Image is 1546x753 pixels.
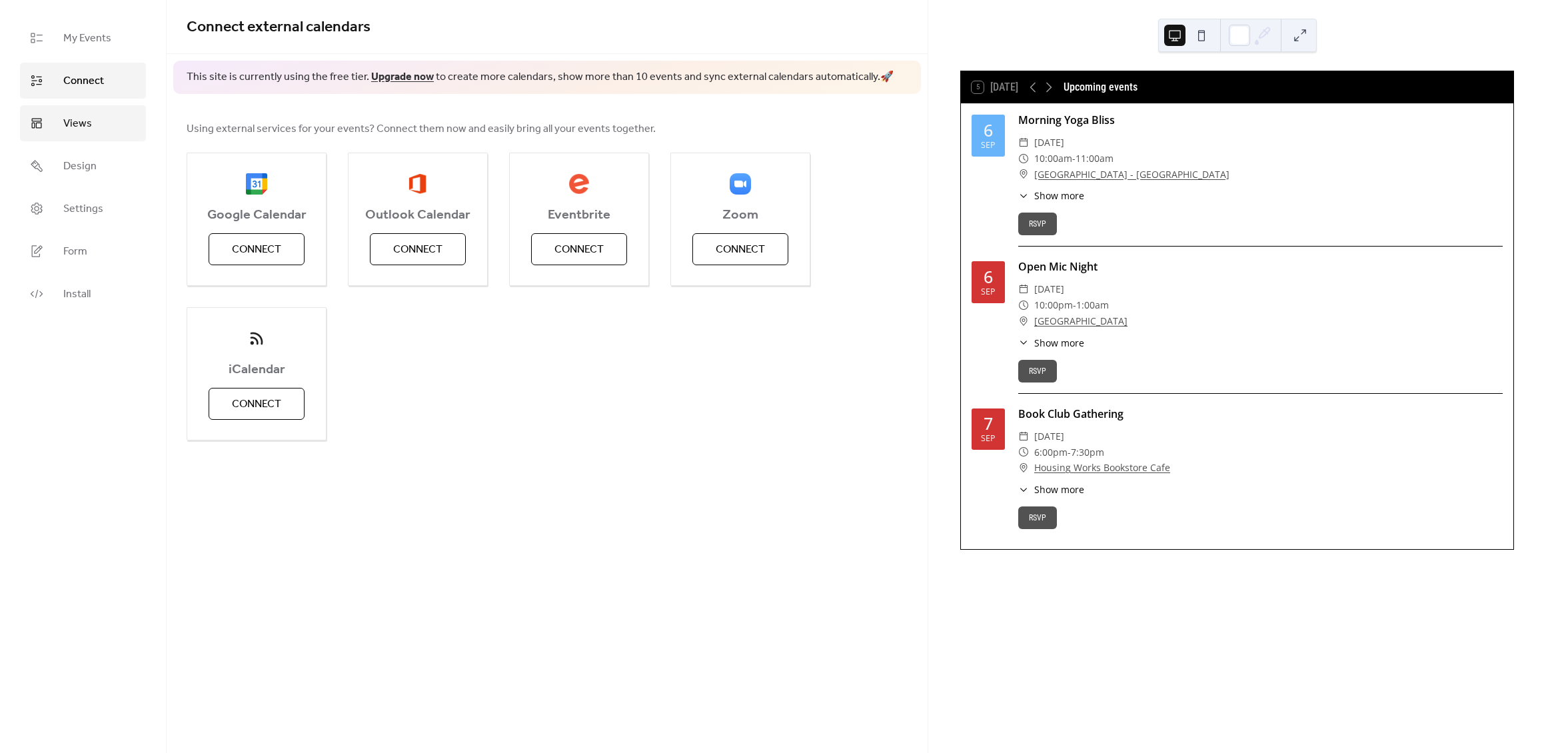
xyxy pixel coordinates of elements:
span: - [1068,444,1071,460]
span: [DATE] [1034,428,1064,444]
button: Connect [209,388,305,420]
span: Outlook Calendar [349,207,487,223]
a: [GEOGRAPHIC_DATA] - [GEOGRAPHIC_DATA] [1034,167,1229,183]
img: google [246,173,267,195]
span: My Events [63,31,111,47]
span: Connect [232,396,281,412]
span: Zoom [671,207,810,223]
div: ​ [1018,281,1029,297]
img: eventbrite [568,173,590,195]
div: ​ [1018,336,1029,350]
span: 11:00am [1076,151,1114,167]
span: 6:00pm [1034,444,1068,460]
div: ​ [1018,460,1029,476]
span: Eventbrite [510,207,648,223]
span: Design [63,159,97,175]
span: Install [63,287,91,303]
a: [GEOGRAPHIC_DATA] [1034,313,1128,329]
span: 1:00am [1076,297,1109,313]
a: Connect [20,63,146,99]
img: ical [246,328,267,349]
span: Views [63,116,92,132]
a: Housing Works Bookstore Cafe [1034,460,1170,476]
button: RSVP [1018,360,1057,382]
span: Google Calendar [187,207,326,223]
span: Connect [716,242,765,258]
span: 7:30pm [1071,444,1104,460]
button: ​Show more [1018,336,1084,350]
span: [DATE] [1034,281,1064,297]
button: Connect [531,233,627,265]
a: Views [20,105,146,141]
div: Morning Yoga Bliss [1018,112,1503,128]
span: Show more [1034,189,1084,203]
span: Show more [1034,482,1084,496]
button: RSVP [1018,506,1057,529]
span: Settings [63,201,103,217]
a: Settings [20,191,146,227]
button: Connect [692,233,788,265]
div: Sep [981,288,996,297]
span: 10:00pm [1034,297,1073,313]
span: Form [63,244,87,260]
img: zoom [730,173,751,195]
span: Connect [232,242,281,258]
div: 6 [984,269,993,285]
span: Connect [393,242,442,258]
div: ​ [1018,297,1029,313]
div: ​ [1018,428,1029,444]
span: This site is currently using the free tier. to create more calendars, show more than 10 events an... [187,70,894,85]
div: ​ [1018,135,1029,151]
div: ​ [1018,313,1029,329]
span: Connect [63,73,104,89]
div: Sep [981,141,996,150]
button: Connect [209,233,305,265]
div: ​ [1018,189,1029,203]
div: Sep [981,434,996,443]
div: 7 [984,415,993,432]
div: 6 [984,122,993,139]
a: Design [20,148,146,184]
span: Connect [554,242,604,258]
a: Form [20,233,146,269]
button: Connect [370,233,466,265]
span: Using external services for your events? Connect them now and easily bring all your events together. [187,121,656,137]
div: ​ [1018,482,1029,496]
span: Show more [1034,336,1084,350]
span: - [1072,151,1076,167]
div: Book Club Gathering [1018,406,1503,422]
div: ​ [1018,167,1029,183]
button: ​Show more [1018,482,1084,496]
span: 10:00am [1034,151,1072,167]
span: - [1073,297,1076,313]
span: iCalendar [187,362,326,378]
button: RSVP [1018,213,1057,235]
a: My Events [20,20,146,56]
span: [DATE] [1034,135,1064,151]
div: Upcoming events [1064,79,1138,95]
a: Install [20,276,146,312]
button: ​Show more [1018,189,1084,203]
div: ​ [1018,151,1029,167]
img: outlook [408,173,426,195]
a: Upgrade now [371,67,434,87]
span: Connect external calendars [187,13,371,42]
div: Open Mic Night [1018,259,1503,275]
div: ​ [1018,444,1029,460]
